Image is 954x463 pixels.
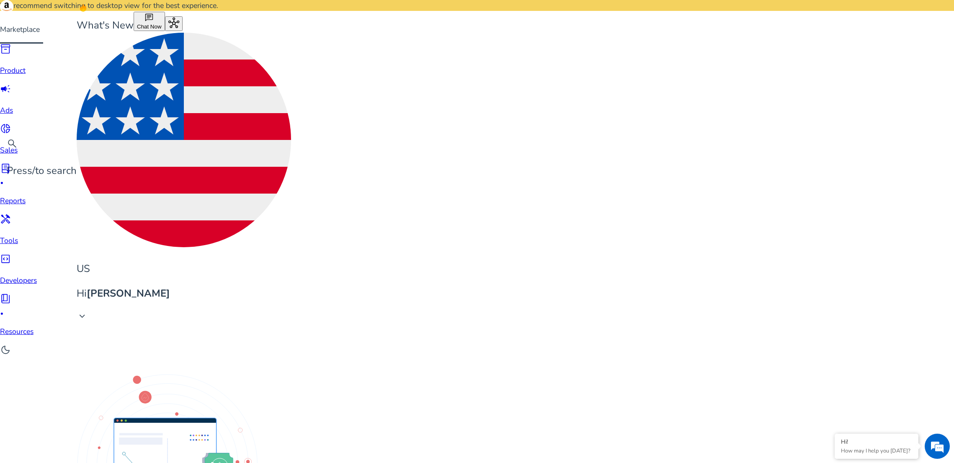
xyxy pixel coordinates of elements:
[77,33,291,247] img: us.svg
[77,261,291,276] p: US
[134,12,165,31] button: chatChat Now
[841,438,912,446] div: Hi!
[137,23,162,30] span: Chat Now
[168,18,179,28] span: hub
[144,13,154,22] span: chat
[841,447,912,455] p: How may I help you today?
[77,286,291,301] p: Hi
[77,311,88,322] span: keyboard_arrow_down
[165,16,183,31] button: hub
[77,18,134,32] span: What's New
[87,287,170,300] b: [PERSON_NAME]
